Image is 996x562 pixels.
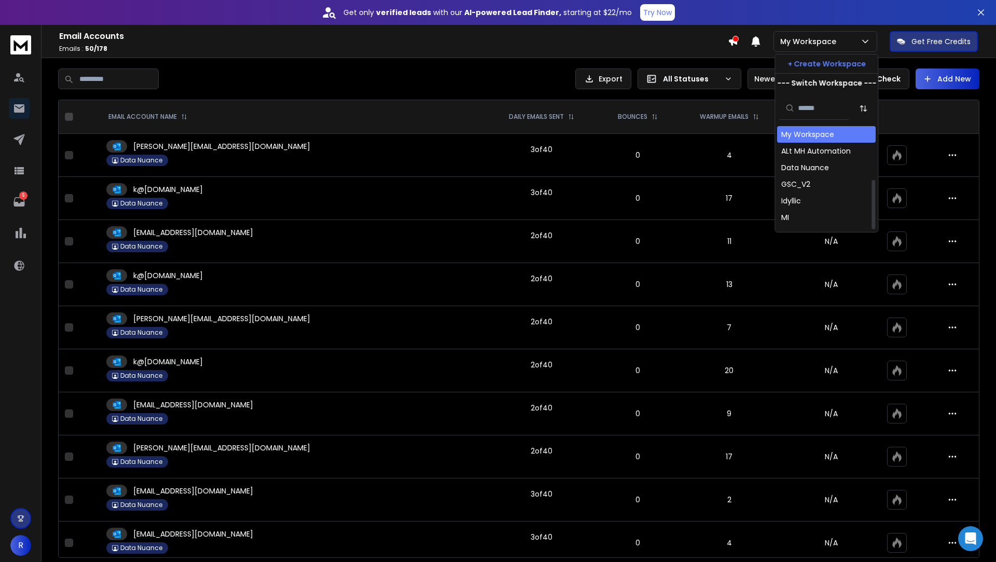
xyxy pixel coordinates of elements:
div: Idyllic [781,196,801,206]
strong: verified leads [376,7,431,18]
td: 4 [677,134,782,177]
div: EMAIL ACCOUNT NAME [108,113,187,121]
p: 0 [605,322,671,333]
div: Open Intercom Messenger [958,526,983,551]
div: Data Nuance [781,162,829,173]
td: 2 [677,478,782,522]
p: k@[DOMAIN_NAME] [133,270,203,281]
p: [PERSON_NAME][EMAIL_ADDRESS][DOMAIN_NAME] [133,141,310,152]
p: [EMAIL_ADDRESS][DOMAIN_NAME] [133,400,253,410]
span: 50 / 178 [85,44,107,53]
img: logo [10,35,31,54]
p: [EMAIL_ADDRESS][DOMAIN_NAME] [133,227,253,238]
button: Newest [748,68,815,89]
p: N/A [788,408,875,419]
div: 3 of 40 [531,489,552,499]
p: N/A [788,451,875,462]
p: Get only with our starting at $22/mo [343,7,632,18]
p: N/A [788,365,875,376]
button: Get Free Credits [890,31,978,52]
button: R [10,535,31,556]
p: [PERSON_NAME][EMAIL_ADDRESS][DOMAIN_NAME] [133,313,310,324]
p: Data Nuance [120,415,162,423]
div: 3 of 40 [531,532,552,542]
div: 2 of 40 [531,317,552,327]
p: Data Nuance [120,156,162,165]
h1: Email Accounts [59,30,728,43]
button: Export [575,68,631,89]
p: k@[DOMAIN_NAME] [133,184,203,195]
strong: AI-powered Lead Finder, [464,7,561,18]
p: Data Nuance [120,285,162,294]
p: 0 [605,538,671,548]
td: 17 [677,435,782,478]
p: Data Nuance [120,242,162,251]
button: Add New [916,68,979,89]
p: N/A [788,538,875,548]
p: N/A [788,322,875,333]
p: 0 [605,150,671,160]
div: 2 of 40 [531,403,552,413]
td: 13 [677,263,782,306]
a: 6 [9,191,30,212]
div: My Workspace [781,129,834,140]
td: 9 [677,392,782,435]
div: GSC_V2 [781,179,810,189]
p: 6 [19,191,27,200]
p: Emails : [59,45,728,53]
div: 2 of 40 [531,230,552,241]
p: Data Nuance [120,458,162,466]
p: My Workspace [780,36,840,47]
p: DAILY EMAILS SENT [509,113,564,121]
p: [PERSON_NAME][EMAIL_ADDRESS][DOMAIN_NAME] [133,443,310,453]
p: 0 [605,193,671,203]
div: 3 of 40 [531,144,552,155]
p: Data Nuance [120,372,162,380]
p: --- Switch Workspace --- [777,78,876,88]
p: 0 [605,279,671,290]
p: 0 [605,495,671,505]
button: Try Now [640,4,675,21]
p: N/A [788,279,875,290]
div: MI [781,212,789,223]
button: + Create Workspace [775,54,878,73]
p: Data Nuance [120,199,162,208]
p: Get Free Credits [911,36,971,47]
div: ALt MH Automation [781,146,851,156]
td: 11 [677,220,782,263]
div: 2 of 40 [531,360,552,370]
p: N/A [788,236,875,246]
button: Sort by Sort A-Z [853,98,874,119]
p: Data Nuance [120,501,162,509]
p: [EMAIL_ADDRESS][DOMAIN_NAME] [133,529,253,539]
p: Try Now [643,7,672,18]
p: All Statuses [663,74,720,84]
p: 0 [605,451,671,462]
p: 0 [605,408,671,419]
p: 0 [605,365,671,376]
p: N/A [788,495,875,505]
p: Data Nuance [120,328,162,337]
div: 3 of 40 [531,187,552,198]
td: 20 [677,349,782,392]
td: 7 [677,306,782,349]
p: + Create Workspace [787,59,866,69]
p: k@[DOMAIN_NAME] [133,357,203,367]
p: [EMAIL_ADDRESS][DOMAIN_NAME] [133,486,253,496]
div: 2 of 40 [531,273,552,284]
p: BOUNCES [618,113,647,121]
p: WARMUP EMAILS [700,113,749,121]
p: Data Nuance [120,544,162,552]
div: 2 of 40 [531,446,552,456]
div: Prodigitas [781,229,817,239]
td: 17 [677,177,782,220]
p: 0 [605,236,671,246]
